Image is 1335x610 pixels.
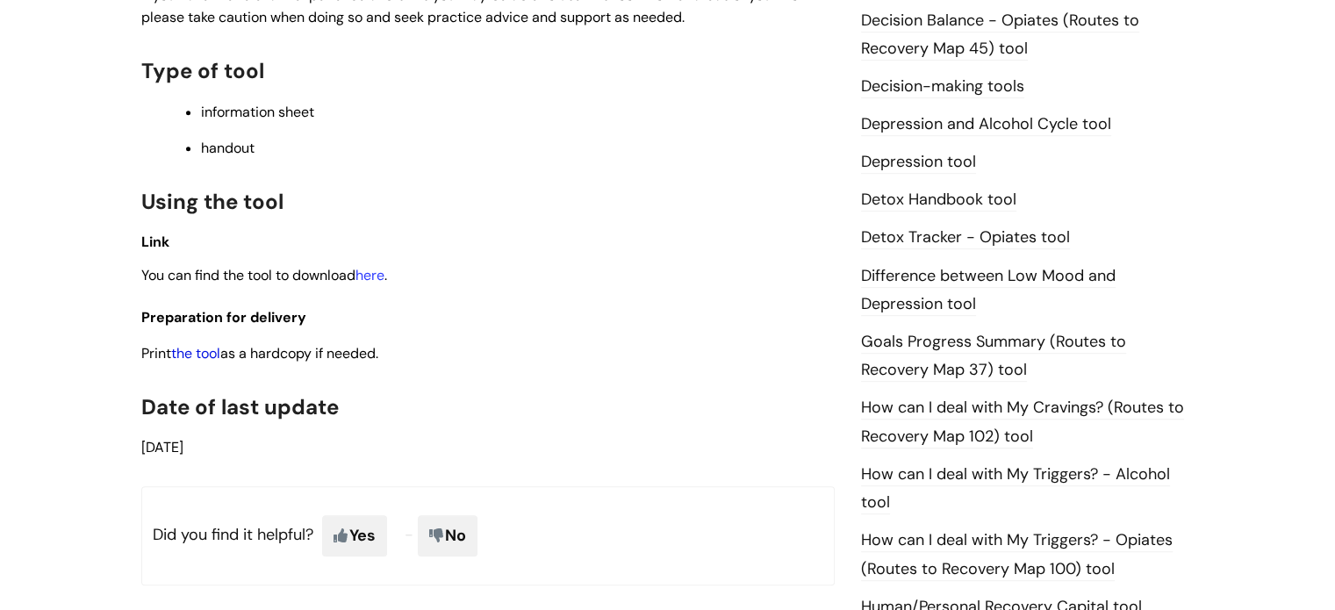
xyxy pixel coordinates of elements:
a: Detox Handbook tool [861,189,1016,212]
span: Date of last update [141,393,339,420]
a: Depression tool [861,151,976,174]
span: Preparation for delivery [141,308,306,327]
a: Detox Tracker - Opiates tool [861,226,1070,249]
span: Link [141,233,169,251]
a: here [355,266,384,284]
span: [DATE] [141,438,183,456]
a: How can I deal with My Triggers? - Opiates (Routes to Recovery Map 100) tool [861,529,1173,580]
a: Decision Balance - Opiates (Routes to Recovery Map 45) tool [861,10,1139,61]
span: Type of tool [141,57,264,84]
span: information sheet [201,103,314,121]
span: Using the tool [141,188,284,215]
a: the tool [171,344,220,362]
a: Goals Progress Summary (Routes to Recovery Map 37) tool [861,331,1126,382]
a: Decision-making tools [861,75,1024,98]
span: Print as a hardcopy if needed. [141,344,378,362]
a: How can I deal with My Triggers? - Alcohol tool [861,463,1170,514]
a: Depression and Alcohol Cycle tool [861,113,1111,136]
span: handout [201,139,255,157]
a: How can I deal with My Cravings? (Routes to Recovery Map 102) tool [861,397,1184,448]
p: Did you find it helpful? [141,486,835,585]
span: You can find the tool to download . [141,266,387,284]
a: Difference between Low Mood and Depression tool [861,265,1116,316]
span: No [418,515,477,556]
span: Yes [322,515,387,556]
